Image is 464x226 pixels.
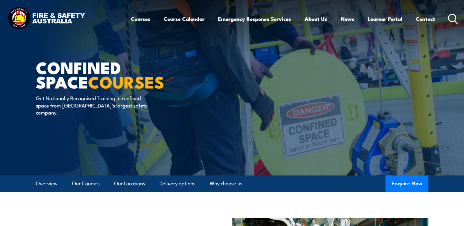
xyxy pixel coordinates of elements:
[210,175,242,192] a: Why choose us
[416,11,435,27] a: Contact
[88,69,164,94] strong: COURSES
[131,11,150,27] a: Courses
[36,94,148,116] p: Get Nationally Recognised Training in confined space from [GEOGRAPHIC_DATA]’s largest safety comp...
[341,11,354,27] a: News
[159,175,195,192] a: Delivery options
[72,175,100,192] a: Our Courses
[368,11,402,27] a: Learner Portal
[164,11,205,27] a: Course Calendar
[385,175,428,192] button: Enquire Now
[305,11,327,27] a: About Us
[36,175,58,192] a: Overview
[36,60,187,89] h1: Confined Space
[218,11,291,27] a: Emergency Response Services
[114,175,145,192] a: Our Locations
